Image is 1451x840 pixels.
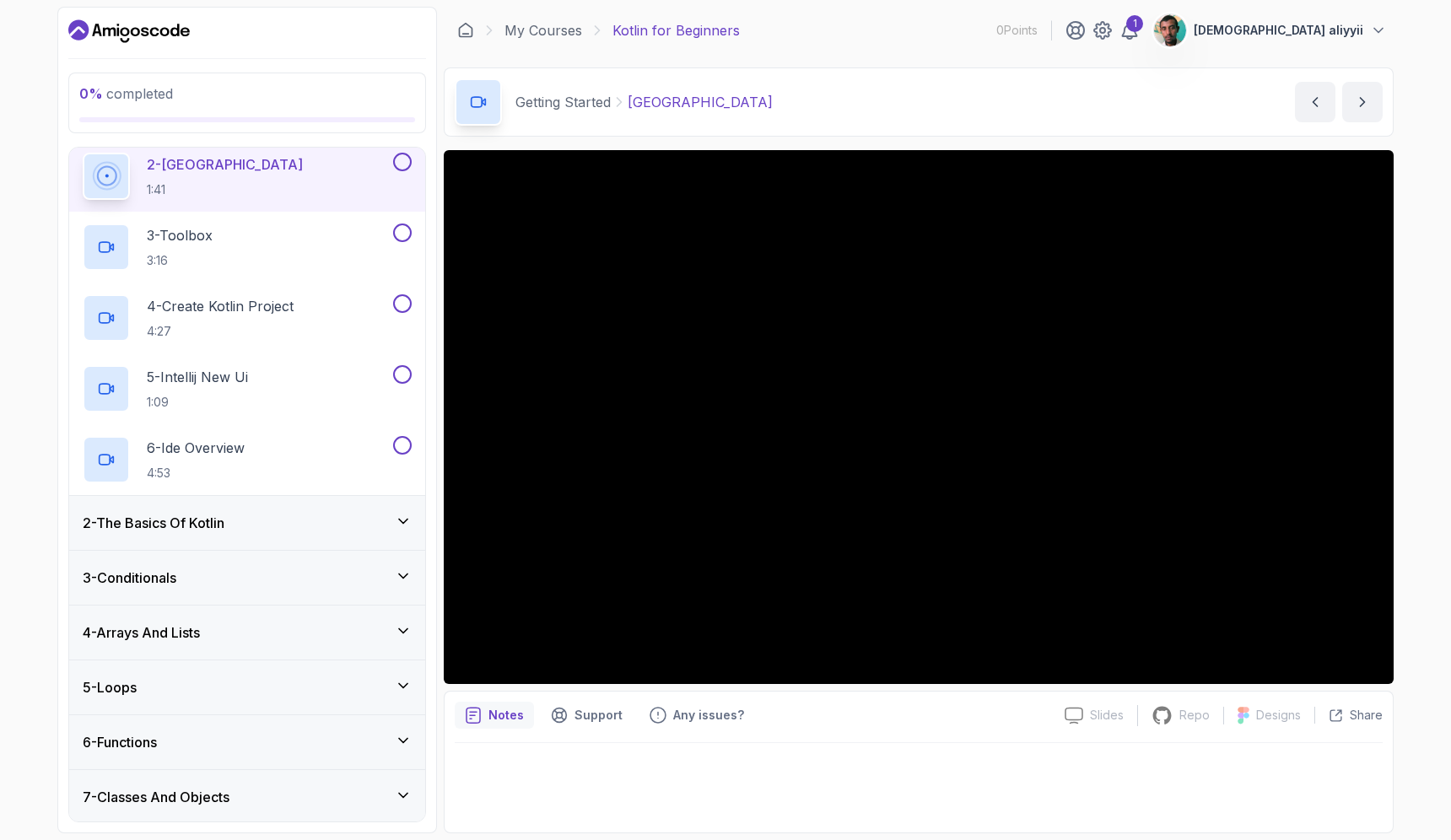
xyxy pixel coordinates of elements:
[1342,82,1383,122] button: next content
[1153,13,1387,47] button: user profile image[DEMOGRAPHIC_DATA] aliyyii
[1090,707,1124,724] p: Slides
[79,85,103,102] span: 0 %
[1194,22,1363,39] p: [DEMOGRAPHIC_DATA] aliyyii
[83,622,200,643] h3: 4 - Arrays And Lists
[83,365,412,412] button: 5-Intellij New Ui1:09
[1126,15,1143,32] div: 1
[1256,707,1301,724] p: Designs
[69,496,425,550] button: 2-The Basics Of Kotlin
[83,568,176,588] h3: 3 - Conditionals
[147,296,294,316] p: 4 - Create Kotlin Project
[673,707,744,724] p: Any issues?
[147,367,248,387] p: 5 - Intellij New Ui
[83,436,412,483] button: 6-Ide Overview4:53
[147,465,245,482] p: 4:53
[444,150,1394,684] iframe: 2 - Kotlin Playground
[1295,82,1335,122] button: previous content
[83,787,229,807] h3: 7 - Classes And Objects
[83,513,224,533] h3: 2 - The Basics Of Kotlin
[83,294,412,342] button: 4-Create Kotlin Project4:27
[541,702,633,729] button: Support button
[69,660,425,714] button: 5-Loops
[639,702,754,729] button: Feedback button
[69,770,425,824] button: 7-Classes And Objects
[83,153,412,200] button: 2-[GEOGRAPHIC_DATA]1:41
[147,438,245,458] p: 6 - Ide Overview
[515,92,611,112] p: Getting Started
[457,22,474,39] a: Dashboard
[68,18,190,45] a: Dashboard
[1314,707,1383,724] button: Share
[1119,20,1140,40] a: 1
[83,223,412,271] button: 3-Toolbox3:16
[83,677,137,697] h3: 5 - Loops
[83,732,157,752] h3: 6 - Functions
[488,707,524,724] p: Notes
[628,92,773,112] p: [GEOGRAPHIC_DATA]
[504,20,582,40] a: My Courses
[574,707,623,724] p: Support
[69,606,425,660] button: 4-Arrays And Lists
[147,252,213,269] p: 3:16
[1179,707,1210,724] p: Repo
[69,551,425,605] button: 3-Conditionals
[1350,707,1383,724] p: Share
[147,181,303,198] p: 1:41
[1154,14,1186,46] img: user profile image
[79,85,173,102] span: completed
[69,715,425,769] button: 6-Functions
[147,154,303,175] p: 2 - [GEOGRAPHIC_DATA]
[147,394,248,411] p: 1:09
[147,323,294,340] p: 4:27
[455,702,534,729] button: notes button
[612,20,740,40] p: Kotlin for Beginners
[147,225,213,245] p: 3 - Toolbox
[996,22,1038,39] p: 0 Points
